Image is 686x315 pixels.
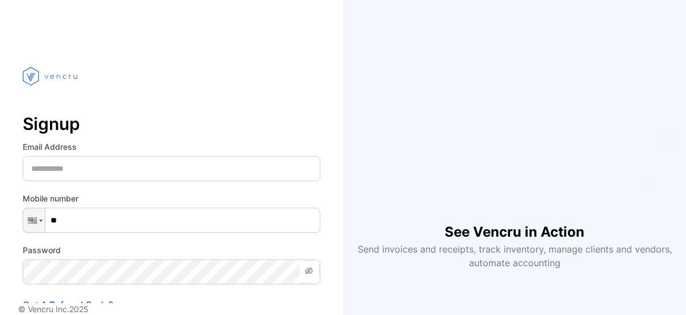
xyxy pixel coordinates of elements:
[23,298,320,312] p: Got A Referral Code?
[23,45,80,107] img: vencru logo
[445,204,584,242] h1: See Vencru in Action
[377,45,651,204] iframe: YouTube video player
[23,110,320,137] p: Signup
[23,208,45,232] div: United States: + 1
[351,242,678,270] p: Send invoices and receipts, track inventory, manage clients and vendors, automate accounting
[23,192,320,204] label: Mobile number
[23,141,320,153] label: Email Address
[23,244,320,256] label: Password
